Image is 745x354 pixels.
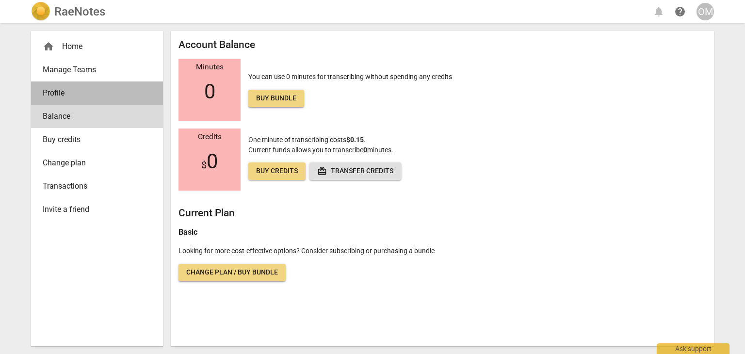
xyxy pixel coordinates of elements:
[248,146,393,154] span: Current funds allows you to transcribe minutes.
[256,94,296,103] span: Buy bundle
[43,134,144,145] span: Buy credits
[43,87,144,99] span: Profile
[178,39,706,51] h2: Account Balance
[43,157,144,169] span: Change plan
[43,64,144,76] span: Manage Teams
[54,5,105,18] h2: RaeNotes
[671,3,689,20] a: Help
[256,166,298,176] span: Buy credits
[178,264,286,281] a: Change plan / Buy bundle
[178,207,706,219] h2: Current Plan
[178,246,706,256] p: Looking for more cost-effective options? Consider subscribing or purchasing a bundle
[31,105,163,128] a: Balance
[248,136,366,144] span: One minute of transcribing costs .
[363,146,367,154] b: 0
[31,128,163,151] a: Buy credits
[43,41,54,52] span: home
[346,136,364,144] b: $0.15
[248,90,304,107] a: Buy bundle
[31,198,163,221] a: Invite a friend
[248,72,452,107] p: You can use 0 minutes for transcribing without spending any credits
[31,151,163,175] a: Change plan
[178,227,197,237] b: Basic
[309,162,401,180] button: Transfer credits
[674,6,686,17] span: help
[657,343,729,354] div: Ask support
[696,3,714,20] button: OM
[31,2,50,21] img: Logo
[43,111,144,122] span: Balance
[317,166,327,176] span: redeem
[31,81,163,105] a: Profile
[178,133,241,142] div: Credits
[31,2,105,21] a: LogoRaeNotes
[31,175,163,198] a: Transactions
[31,58,163,81] a: Manage Teams
[204,80,215,103] span: 0
[317,166,393,176] span: Transfer credits
[43,180,144,192] span: Transactions
[186,268,278,277] span: Change plan / Buy bundle
[248,162,306,180] a: Buy credits
[43,204,144,215] span: Invite a friend
[31,35,163,58] div: Home
[178,63,241,72] div: Minutes
[43,41,144,52] div: Home
[201,150,218,173] span: 0
[201,159,207,171] span: $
